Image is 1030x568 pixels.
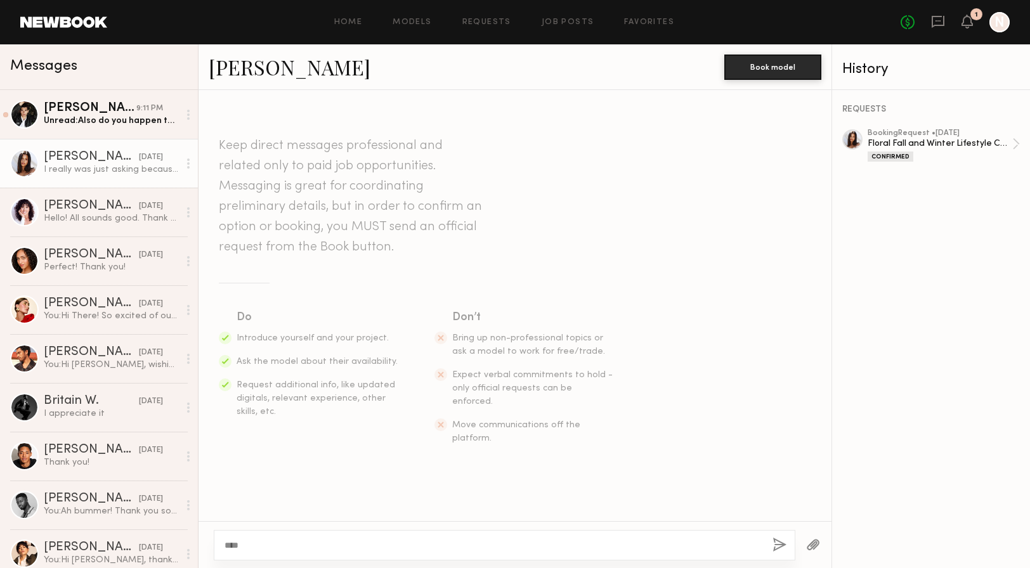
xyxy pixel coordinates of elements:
div: You: Ah bummer! Thank you so much for the quick reply. We are trying to fill a last minute gap, a... [44,505,179,517]
div: [PERSON_NAME] [44,541,139,554]
div: Perfect! Thank you! [44,261,179,273]
a: Requests [462,18,511,27]
div: [PERSON_NAME] [44,297,139,310]
div: [DATE] [139,347,163,359]
div: REQUESTS [842,105,1020,114]
header: Keep direct messages professional and related only to paid job opportunities. Messaging is great ... [219,136,485,257]
span: Expect verbal commitments to hold - only official requests can be enforced. [452,371,613,406]
div: booking Request • [DATE] [868,129,1012,138]
div: [DATE] [139,444,163,456]
a: Home [334,18,363,27]
div: Don’t [452,309,615,326]
div: [DATE] [139,200,163,212]
div: Unread: Also do you happen to know the usage for this [44,115,179,127]
div: [DATE] [139,542,163,554]
div: [DATE] [139,249,163,261]
div: You: Hi [PERSON_NAME], thank you for getting back to us! We completely understand and respect you... [44,554,179,566]
span: Messages [10,59,77,74]
a: Models [393,18,431,27]
div: [PERSON_NAME] [44,200,139,212]
div: [DATE] [139,396,163,408]
div: [PERSON_NAME] [44,444,139,456]
a: Favorites [624,18,674,27]
div: [DATE] [139,493,163,505]
a: Job Posts [542,18,594,27]
span: Request additional info, like updated digitals, relevant experience, other skills, etc. [237,381,395,416]
a: N [989,12,1010,32]
div: 9:11 PM [136,103,163,115]
div: 1 [975,11,978,18]
span: Ask the model about their availability. [237,358,398,366]
a: [PERSON_NAME] [209,53,370,81]
div: [PERSON_NAME] [44,493,139,505]
span: Bring up non-professional topics or ask a model to work for free/trade. [452,334,605,356]
div: I really was just asking because I had to schedule an appointment later [DATE], so all good!! [44,164,179,176]
div: I appreciate it [44,408,179,420]
div: You: Hi There! So excited of our upcoming campaign. Here is a revised deck + call sheet with impo... [44,310,179,322]
span: Introduce yourself and your project. [237,334,389,342]
div: Confirmed [868,152,913,162]
div: [DATE] [139,298,163,310]
div: History [842,62,1020,77]
div: [PERSON_NAME] [44,248,139,261]
div: Hello! All sounds good. Thank you for sending all of that over 🙏 [44,212,179,224]
div: [DATE] [139,152,163,164]
div: Thank you! [44,456,179,468]
div: Do [237,309,399,326]
div: Floral Fall and Winter Lifestyle Campaign 2025 [868,138,1012,150]
div: [PERSON_NAME] [44,151,139,164]
div: [PERSON_NAME] [44,346,139,359]
a: bookingRequest •[DATE]Floral Fall and Winter Lifestyle Campaign 2025Confirmed [868,129,1020,162]
span: Move communications off the platform. [452,421,580,442]
div: [PERSON_NAME] [44,102,136,115]
div: You: Hi [PERSON_NAME], wishing you safe travels! We are moving forward with another talent for th... [44,359,179,371]
div: Britain W. [44,395,139,408]
button: Book model [724,55,821,80]
a: Book model [724,61,821,72]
